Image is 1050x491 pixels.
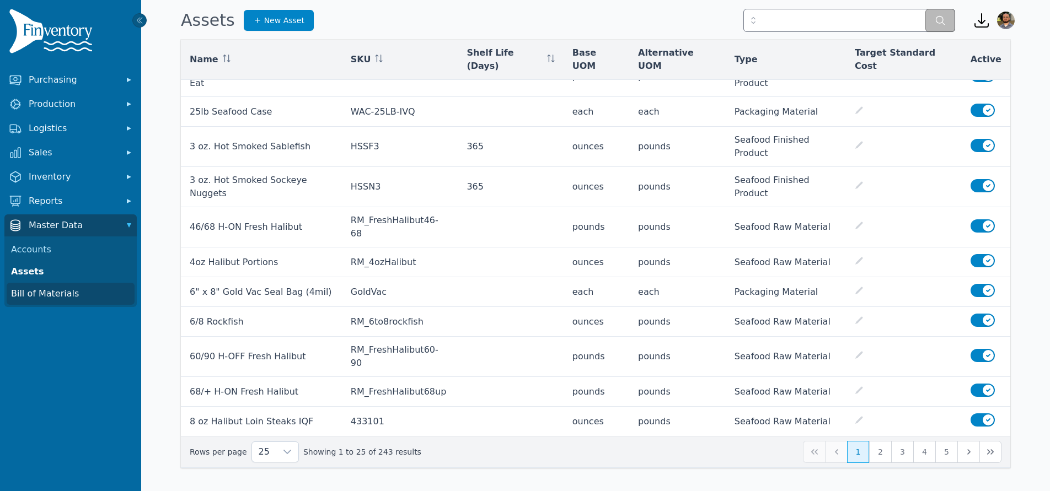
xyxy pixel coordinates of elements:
[303,446,421,457] span: Showing 1 to 25 of 243 results
[181,167,342,207] td: 3 oz. Hot Smoked Sockeye Nuggets
[181,407,342,436] td: 8 oz Halibut Loin Steaks IQF
[342,337,458,377] td: RM_FreshHalibut60-90
[638,46,717,73] span: Alternative UOM
[342,377,458,407] td: RM_FreshHalibut68up
[181,337,342,377] td: 60/90 H-OFF Fresh Halibut
[629,207,726,247] td: pounds
[971,53,1001,66] span: Active
[7,239,135,261] a: Accounts
[29,170,117,184] span: Inventory
[572,46,620,73] span: Base UOM
[9,9,97,58] img: Finventory
[342,277,458,307] td: GoldVac
[564,307,629,337] td: ounces
[855,46,953,73] span: Target Standard Cost
[342,247,458,277] td: RM_4ozHalibut
[342,407,458,436] td: 433101
[181,10,235,30] h1: Assets
[4,117,137,139] button: Logistics
[564,247,629,277] td: ounces
[29,146,117,159] span: Sales
[467,46,542,73] span: Shelf Life (Days)
[726,247,846,277] td: Seafood Raw Material
[342,307,458,337] td: RM_6to8rockfish
[564,167,629,207] td: ounces
[181,277,342,307] td: 6" x 8" Gold Vac Seal Bag (4mil)
[726,337,846,377] td: Seafood Raw Material
[458,127,563,167] td: 365
[351,53,371,66] span: SKU
[564,207,629,247] td: pounds
[4,69,137,91] button: Purchasing
[564,127,629,167] td: ounces
[4,214,137,236] button: Master Data
[869,441,891,463] button: Page 2
[29,122,117,135] span: Logistics
[726,307,846,337] td: Seafood Raw Material
[891,441,913,463] button: Page 3
[342,97,458,127] td: WAC-25LB-IVQ
[726,377,846,407] td: Seafood Raw Material
[726,277,846,307] td: Packaging Material
[181,127,342,167] td: 3 oz. Hot Smoked Sablefish
[181,307,342,337] td: 6/8 Rockfish
[4,190,137,212] button: Reports
[4,142,137,164] button: Sales
[4,93,137,115] button: Production
[564,407,629,436] td: ounces
[913,441,935,463] button: Page 4
[726,127,846,167] td: Seafood Finished Product
[564,337,629,377] td: pounds
[29,98,117,111] span: Production
[629,337,726,377] td: pounds
[342,127,458,167] td: HSSF3
[29,73,117,87] span: Purchasing
[342,207,458,247] td: RM_FreshHalibut46-68
[629,97,726,127] td: each
[252,442,276,462] span: Rows per page
[847,441,869,463] button: Page 1
[726,97,846,127] td: Packaging Material
[726,167,846,207] td: Seafood Finished Product
[29,219,117,232] span: Master Data
[629,167,726,207] td: pounds
[735,53,758,66] span: Type
[342,167,458,207] td: HSSN3
[264,15,304,26] span: New Asset
[564,277,629,307] td: each
[564,377,629,407] td: pounds
[181,97,342,127] td: 25lb Seafood Case
[7,283,135,305] a: Bill of Materials
[244,10,314,31] a: New Asset
[979,441,1001,463] button: Last Page
[935,441,957,463] button: Page 5
[190,53,218,66] span: Name
[957,441,979,463] button: Next Page
[7,261,135,283] a: Assets
[458,167,563,207] td: 365
[726,207,846,247] td: Seafood Raw Material
[629,407,726,436] td: pounds
[726,407,846,436] td: Seafood Raw Material
[564,97,629,127] td: each
[629,307,726,337] td: pounds
[997,12,1015,29] img: Lucas Warburton
[181,207,342,247] td: 46/68 H-ON Fresh Halibut
[629,377,726,407] td: pounds
[4,166,137,188] button: Inventory
[629,277,726,307] td: each
[629,247,726,277] td: pounds
[181,247,342,277] td: 4oz Halibut Portions
[29,195,117,208] span: Reports
[629,127,726,167] td: pounds
[181,377,342,407] td: 68/+ H-ON Fresh Halibut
